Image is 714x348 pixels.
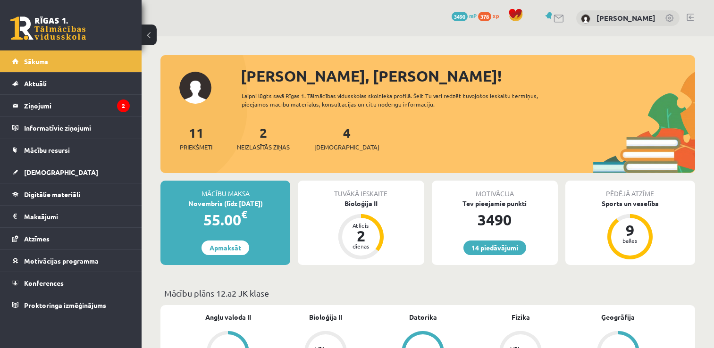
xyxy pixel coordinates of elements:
a: [DEMOGRAPHIC_DATA] [12,161,130,183]
span: Proktoringa izmēģinājums [24,301,106,309]
span: [DEMOGRAPHIC_DATA] [24,168,98,176]
a: Mācību resursi [12,139,130,161]
span: Sākums [24,57,48,66]
a: 378 xp [478,12,504,19]
div: 3490 [432,208,558,231]
a: Ģeogrāfija [601,312,635,322]
span: 378 [478,12,491,21]
a: Konferences [12,272,130,294]
span: Priekšmeti [180,142,212,152]
span: € [241,207,247,221]
div: balles [616,238,644,243]
div: Laipni lūgts savā Rīgas 1. Tālmācības vidusskolas skolnieka profilā. Šeit Tu vari redzēt tuvojošo... [242,91,563,108]
div: Tev pieejamie punkti [432,199,558,208]
div: 2 [347,228,375,243]
div: dienas [347,243,375,249]
a: [PERSON_NAME] [596,13,655,23]
div: Bioloģija II [298,199,424,208]
a: Informatīvie ziņojumi [12,117,130,139]
div: Novembris (līdz [DATE]) [160,199,290,208]
a: 2Neizlasītās ziņas [237,124,290,152]
div: 9 [616,223,644,238]
a: Sports un veselība 9 balles [565,199,695,261]
span: Konferences [24,279,64,287]
a: 4[DEMOGRAPHIC_DATA] [314,124,379,152]
span: Atzīmes [24,234,50,243]
span: Motivācijas programma [24,257,99,265]
span: Aktuāli [24,79,47,88]
div: Pēdējā atzīme [565,181,695,199]
legend: Informatīvie ziņojumi [24,117,130,139]
div: [PERSON_NAME], [PERSON_NAME]! [241,65,695,87]
div: Tuvākā ieskaite [298,181,424,199]
a: Angļu valoda II [205,312,251,322]
div: 55.00 [160,208,290,231]
legend: Ziņojumi [24,95,130,116]
span: xp [493,12,499,19]
a: Bioloģija II Atlicis 2 dienas [298,199,424,261]
a: Motivācijas programma [12,250,130,272]
a: Rīgas 1. Tālmācības vidusskola [10,17,86,40]
a: Aktuāli [12,73,130,94]
a: Ziņojumi2 [12,95,130,116]
span: 3490 [452,12,468,21]
div: Motivācija [432,181,558,199]
span: mP [469,12,477,19]
a: 3490 mP [452,12,477,19]
a: Proktoringa izmēģinājums [12,294,130,316]
a: Datorika [409,312,437,322]
span: Mācību resursi [24,146,70,154]
div: Atlicis [347,223,375,228]
a: Maksājumi [12,206,130,227]
legend: Maksājumi [24,206,130,227]
a: 11Priekšmeti [180,124,212,152]
a: Apmaksāt [202,240,249,255]
div: Mācību maksa [160,181,290,199]
a: Fizika [512,312,530,322]
p: Mācību plāns 12.a2 JK klase [164,287,691,299]
img: Paula Svilāne [581,14,590,24]
a: Bioloģija II [309,312,342,322]
div: Sports un veselība [565,199,695,208]
span: Neizlasītās ziņas [237,142,290,152]
span: Digitālie materiāli [24,190,80,199]
a: Sākums [12,50,130,72]
i: 2 [117,99,130,112]
a: 14 piedāvājumi [463,240,526,255]
span: [DEMOGRAPHIC_DATA] [314,142,379,152]
a: Atzīmes [12,228,130,249]
a: Digitālie materiāli [12,183,130,205]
